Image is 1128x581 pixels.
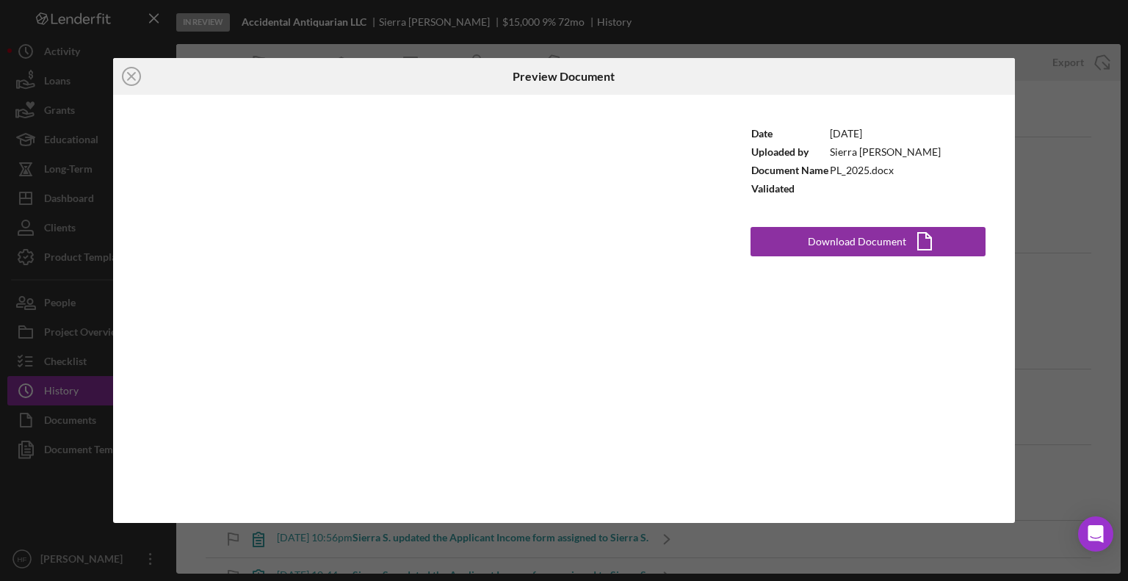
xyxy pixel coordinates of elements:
[829,142,941,161] td: Sierra [PERSON_NAME]
[113,95,722,523] iframe: Document Preview
[751,127,773,140] b: Date
[808,227,906,256] div: Download Document
[829,161,941,179] td: PL_2025.docx
[751,145,809,158] b: Uploaded by
[513,70,615,83] h6: Preview Document
[829,124,941,142] td: [DATE]
[1078,516,1113,552] div: Open Intercom Messenger
[751,164,828,176] b: Document Name
[751,227,986,256] button: Download Document
[751,182,795,195] b: Validated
